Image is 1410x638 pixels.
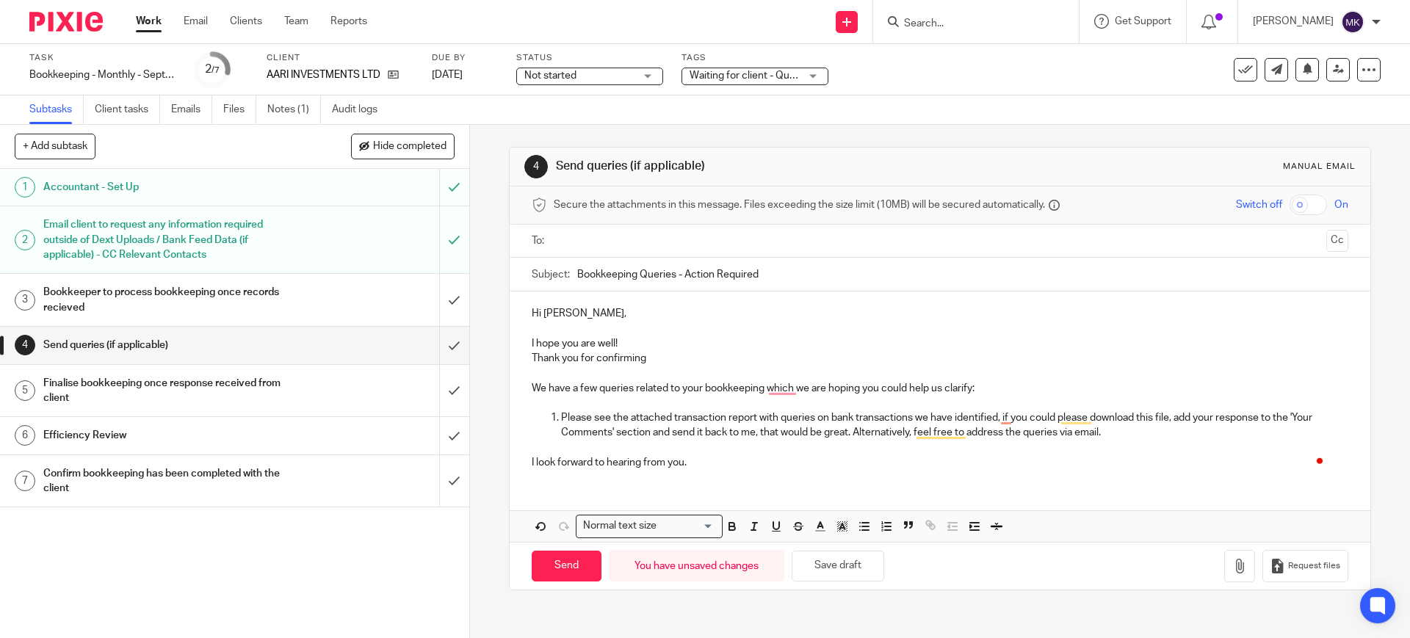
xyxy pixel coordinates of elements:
h1: Send queries (if applicable) [43,334,297,356]
input: Search for option [661,518,714,534]
span: Request files [1288,560,1340,572]
h1: Send queries (if applicable) [556,159,972,174]
p: Thank you for confirming [532,351,1348,366]
img: Pixie [29,12,103,32]
small: /7 [211,66,220,74]
a: Clients [230,14,262,29]
span: Waiting for client - Query [690,70,804,81]
a: Notes (1) [267,95,321,124]
img: svg%3E [1341,10,1364,34]
span: [DATE] [432,70,463,80]
div: 1 [15,177,35,197]
h1: Email client to request any information required outside of Dext Uploads / Bank Feed Data (if app... [43,214,297,266]
button: + Add subtask [15,134,95,159]
a: Audit logs [332,95,388,124]
div: 5 [15,380,35,401]
a: Client tasks [95,95,160,124]
div: You have unsaved changes [609,550,784,581]
p: [PERSON_NAME] [1253,14,1334,29]
a: Team [284,14,308,29]
p: I look forward to hearing from you. [532,455,1348,470]
p: Please see the attached transaction report with queries on bank transactions we have identified, ... [561,410,1348,441]
h1: Finalise bookkeeping once response received from client [43,372,297,410]
button: Cc [1326,230,1348,252]
h1: Confirm bookkeeping has been completed with the client [43,463,297,500]
label: To: [532,233,548,248]
div: Manual email [1283,161,1356,173]
div: 4 [524,155,548,178]
label: Subject: [532,267,570,282]
input: Search [903,18,1035,31]
p: AARI INVESTMENTS LTD [267,68,380,82]
span: Normal text size [579,518,659,534]
div: Bookkeeping - Monthly - September [29,68,176,82]
div: 2 [205,61,220,78]
label: Client [267,52,413,64]
a: Emails [171,95,212,124]
a: Reports [330,14,367,29]
div: 4 [15,335,35,355]
label: Tags [681,52,828,64]
h1: Efficiency Review [43,424,297,446]
input: Send [532,551,601,582]
span: On [1334,197,1348,212]
div: 6 [15,425,35,446]
div: 7 [15,471,35,491]
a: Subtasks [29,95,84,124]
div: 2 [15,230,35,250]
span: Secure the attachments in this message. Files exceeding the size limit (10MB) will be secured aut... [554,197,1045,212]
a: Email [184,14,208,29]
button: Hide completed [351,134,455,159]
div: To enrich screen reader interactions, please activate Accessibility in Grammarly extension settings [510,291,1370,481]
a: Work [136,14,162,29]
p: Hi [PERSON_NAME], [532,306,1348,321]
span: Hide completed [373,141,446,153]
span: Get Support [1115,16,1171,26]
span: Not started [524,70,576,81]
p: We have a few queries related to your bookkeeping which we are hoping you could help us clarify: [532,381,1348,396]
button: Request files [1262,550,1348,583]
a: Files [223,95,256,124]
h1: Accountant - Set Up [43,176,297,198]
label: Due by [432,52,498,64]
label: Task [29,52,176,64]
p: I hope you are well! [532,336,1348,351]
span: Switch off [1236,197,1282,212]
label: Status [516,52,663,64]
div: 3 [15,290,35,311]
div: Search for option [576,515,723,537]
button: Save draft [792,551,884,582]
h1: Bookkeeper to process bookkeeping once records recieved [43,281,297,319]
